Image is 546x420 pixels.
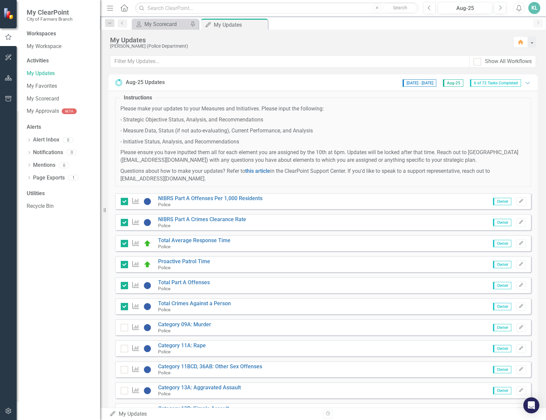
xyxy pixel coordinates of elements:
[158,391,170,396] small: Police
[110,36,507,44] div: My Updates
[158,321,211,328] a: Category 09A: Murder
[443,79,463,87] span: Aug-25
[158,216,246,223] a: NIBRS Part A Crimes Clearance Rate
[485,58,532,65] div: Show All Workflows
[158,223,170,228] small: Police
[493,387,511,394] span: Owner
[33,149,63,156] a: Notifications
[158,300,231,307] a: Total Crimes Against a Person
[493,261,511,268] span: Owner
[158,370,170,375] small: Police
[27,70,93,77] a: My Updates
[493,240,511,247] span: Owner
[27,57,93,65] div: Activities
[393,5,407,10] span: Search
[158,384,241,391] a: Category 13A: Aggravated Assault
[120,94,155,102] legend: Instructions
[27,43,93,50] a: My Workspace
[158,279,210,286] a: Total Part A Offenses
[66,150,77,155] div: 0
[158,237,230,244] a: Total Average Response Time
[158,307,170,312] small: Police
[523,397,539,413] div: Open Intercom Messenger
[143,240,151,248] img: On Target
[135,2,418,14] input: Search ClearPoint...
[133,20,188,28] a: My Scorecard
[68,175,79,181] div: 1
[143,387,151,395] img: No Information
[27,82,93,90] a: My Favorites
[143,345,151,353] img: No Information
[493,345,511,352] span: Owner
[126,79,165,86] div: Aug-25 Updates
[143,219,151,227] img: No Information
[33,174,65,182] a: Page Exports
[110,55,470,68] input: Filter My Updates...
[143,197,151,205] img: No Information
[403,79,436,87] span: [DATE] - [DATE]
[143,282,151,290] img: No Information
[143,261,151,269] img: On Target
[158,328,170,333] small: Police
[493,198,511,205] span: Owner
[143,408,151,416] img: No Information
[143,324,151,332] img: No Information
[493,219,511,226] span: Owner
[493,303,511,310] span: Owner
[33,136,59,144] a: Alert Inbox
[110,44,507,49] div: [PERSON_NAME] (Police Department)
[120,127,526,135] p: - Measure Data, Status (if not auto-evaluating), Current Performance, and Analysis
[33,161,55,169] a: Mentions
[493,366,511,373] span: Owner
[158,363,262,370] a: Category 11BCD, 36AB: Other Sex Offenses
[109,410,318,418] div: My Updates
[62,108,77,114] div: BETA
[493,282,511,289] span: Owner
[438,2,492,14] button: Aug-25
[214,21,266,29] div: My Updates
[245,168,270,174] a: this article
[63,137,73,143] div: 0
[158,349,170,354] small: Police
[27,190,93,197] div: Utilities
[59,162,69,168] div: 0
[158,286,170,291] small: Police
[528,2,540,14] button: KL
[27,123,93,131] div: Alerts
[3,7,15,19] img: ClearPoint Strategy
[120,149,526,164] p: Please ensure you have inputted them all for each element you are assigned by the 10th at 6pm. Up...
[120,105,526,113] p: Please make your updates to your Measures and Initiatives. Please input the following:
[383,3,417,13] button: Search
[120,138,526,146] p: - Initiative Status, Analysis, and Recommendations
[158,244,170,249] small: Police
[493,324,511,331] span: Owner
[143,303,151,311] img: No Information
[27,8,72,16] span: My ClearPoint
[158,342,206,349] a: Category 11A: Rape
[27,202,93,210] a: Recycle Bin
[120,116,526,124] p: - Strategic Objective Status, Analysis, and Recommendations
[158,202,170,207] small: Police
[470,79,521,87] span: 6 of 72 Tasks Completed
[158,258,210,265] a: Proactive Patrol Time
[158,195,262,201] a: NIBRS Part A Offenses Per 1,000 Residents
[27,107,59,115] a: My Approvals
[27,95,93,103] a: My Scorecard
[27,30,56,38] div: Workspaces
[143,366,151,374] img: No Information
[144,20,188,28] div: My Scorecard
[27,16,72,22] small: City of Farmers Branch
[440,4,490,12] div: Aug-25
[120,167,526,183] p: Questions about how to make your updates? Refer to in the ClearPoint Support Center. If you'd lik...
[158,265,170,270] small: Police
